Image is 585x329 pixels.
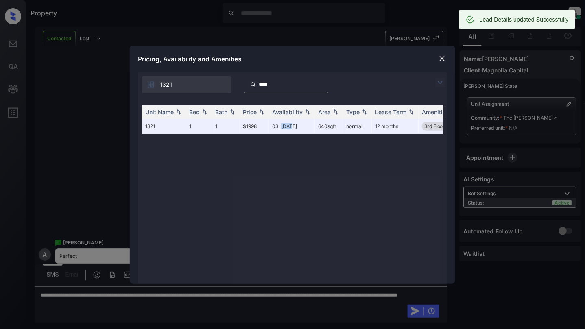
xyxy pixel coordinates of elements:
td: $1998 [240,119,269,134]
div: Area [318,109,331,115]
img: sorting [175,109,183,115]
div: Type [346,109,360,115]
div: Bath [215,109,227,115]
div: Price [243,109,257,115]
img: close [438,54,446,63]
td: normal [343,119,372,134]
td: 1321 [142,119,186,134]
span: 1321 [160,80,172,89]
img: sorting [407,109,415,115]
div: Bed [189,109,200,115]
img: sorting [228,109,236,115]
img: sorting [258,109,266,115]
img: icon-zuma [250,81,256,88]
td: 1 [212,119,240,134]
div: Availability [272,109,303,115]
img: sorting [360,109,369,115]
div: Lease Term [375,109,406,115]
div: Pricing, Availability and Amenities [130,46,455,72]
div: Unit Name [145,109,174,115]
div: Amenities [422,109,449,115]
img: sorting [303,109,312,115]
img: icon-zuma [147,81,155,89]
img: sorting [201,109,209,115]
td: 640 sqft [315,119,343,134]
td: 1 [186,119,212,134]
img: icon-zuma [435,78,445,87]
td: 03' [DATE] [269,119,315,134]
img: sorting [332,109,340,115]
td: 12 months [372,119,419,134]
div: Lead Details updated Successfully [480,12,569,27]
span: 3rd Floor [424,123,445,129]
